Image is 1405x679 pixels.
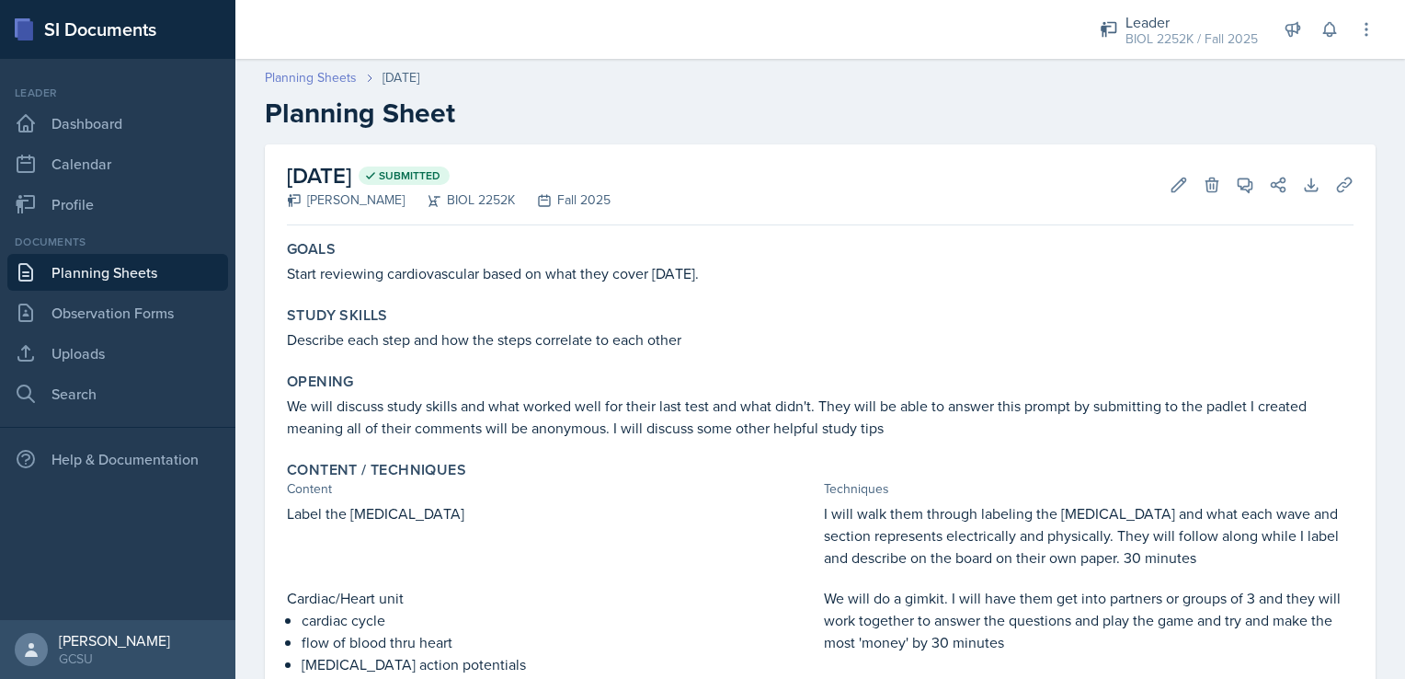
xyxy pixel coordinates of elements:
[287,373,354,391] label: Opening
[1125,29,1258,49] div: BIOL 2252K / Fall 2025
[287,587,817,609] p: Cardiac/Heart unit
[824,502,1354,569] p: I will walk them through labeling the [MEDICAL_DATA] and what each wave and section represents el...
[59,631,170,650] div: [PERSON_NAME]
[405,190,515,210] div: BIOL 2252K
[7,375,228,412] a: Search
[7,186,228,223] a: Profile
[287,159,611,192] h2: [DATE]
[7,85,228,101] div: Leader
[287,306,388,325] label: Study Skills
[265,97,1376,130] h2: Planning Sheet
[7,145,228,182] a: Calendar
[59,650,170,668] div: GCSU
[287,190,405,210] div: [PERSON_NAME]
[824,479,1354,499] div: Techniques
[287,461,466,479] label: Content / Techniques
[7,335,228,372] a: Uploads
[383,68,419,87] div: [DATE]
[7,254,228,291] a: Planning Sheets
[287,502,817,524] p: Label the [MEDICAL_DATA]
[302,653,817,675] p: [MEDICAL_DATA] action potentials
[287,240,336,259] label: Goals
[302,631,817,653] p: flow of blood thru heart
[515,190,611,210] div: Fall 2025
[287,328,1354,351] p: Describe each step and how the steps correlate to each other
[7,234,228,250] div: Documents
[287,479,817,499] div: Content
[7,441,228,478] div: Help & Documentation
[265,68,357,87] a: Planning Sheets
[302,609,817,631] p: cardiac cycle
[287,262,1354,284] p: Start reviewing cardiovascular based on what they cover [DATE].
[1125,11,1258,33] div: Leader
[7,105,228,142] a: Dashboard
[7,294,228,331] a: Observation Forms
[287,395,1354,439] p: We will discuss study skills and what worked well for their last test and what didn't. They will ...
[824,587,1354,653] p: We will do a gimkit. I will have them get into partners or groups of 3 and they will work togethe...
[379,168,440,183] span: Submitted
